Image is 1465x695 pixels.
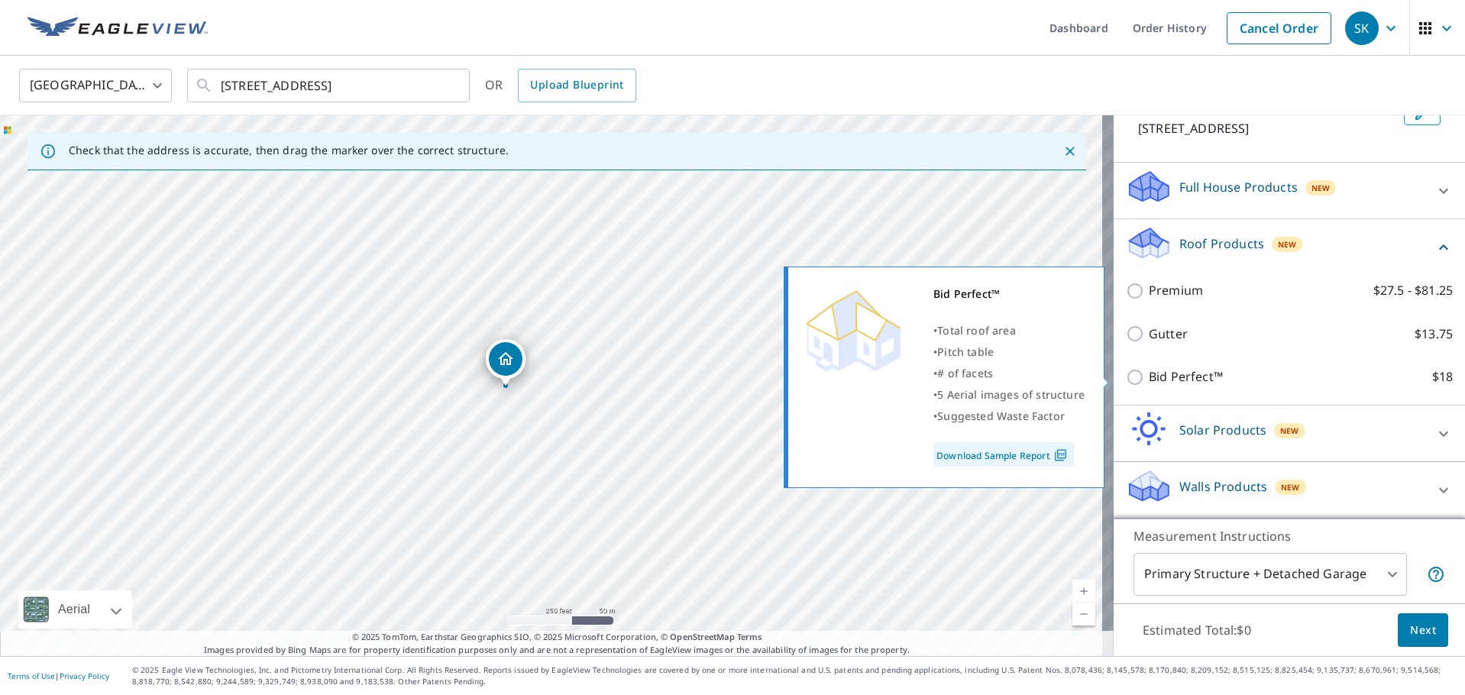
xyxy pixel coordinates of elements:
p: Walls Products [1179,477,1267,496]
p: Check that the address is accurate, then drag the marker over the correct structure. [69,144,509,157]
img: EV Logo [27,17,208,40]
span: 5 Aerial images of structure [937,387,1085,402]
div: Solar ProductsNew [1126,412,1453,455]
div: • [933,363,1085,384]
a: Terms [737,631,762,642]
a: Download Sample Report [933,442,1074,467]
span: Upload Blueprint [530,76,623,95]
div: Dropped pin, building 1, Residential property, 348 Cypress Hill Dr Pittsburgh, PA 15235 [486,339,526,386]
div: Aerial [53,590,95,629]
span: New [1311,182,1331,194]
div: Primary Structure + Detached Garage [1134,553,1407,596]
a: Current Level 17, Zoom Out [1072,603,1095,625]
div: • [933,384,1085,406]
a: Cancel Order [1227,12,1331,44]
div: Full House ProductsNew [1126,169,1453,212]
p: Measurement Instructions [1134,527,1445,545]
a: OpenStreetMap [670,631,734,642]
div: Aerial [18,590,132,629]
a: Privacy Policy [60,671,109,681]
p: | [8,671,109,680]
p: $18 [1432,367,1453,386]
div: • [933,341,1085,363]
a: Current Level 17, Zoom In [1072,580,1095,603]
span: # of facets [937,366,993,380]
div: OR [485,69,636,102]
div: [GEOGRAPHIC_DATA] [19,64,172,107]
p: Premium [1149,281,1203,300]
p: Full House Products [1179,178,1298,196]
p: © 2025 Eagle View Technologies, Inc. and Pictometry International Corp. All Rights Reserved. Repo... [132,664,1457,687]
span: © 2025 TomTom, Earthstar Geographics SIO, © 2025 Microsoft Corporation, © [352,631,762,644]
span: New [1281,481,1300,493]
img: Pdf Icon [1050,448,1071,462]
p: $27.5 - $81.25 [1373,281,1453,300]
p: [STREET_ADDRESS] [1138,119,1398,137]
a: Terms of Use [8,671,55,681]
input: Search by address or latitude-longitude [221,64,438,107]
span: Pitch table [937,344,994,359]
span: Your report will include the primary structure and a detached garage if one exists. [1427,565,1445,583]
div: • [933,406,1085,427]
div: Walls ProductsNew [1126,468,1453,512]
p: Estimated Total: $0 [1130,613,1263,647]
p: Bid Perfect™ [1149,367,1223,386]
a: Upload Blueprint [518,69,635,102]
p: $13.75 [1415,325,1453,344]
div: • [933,320,1085,341]
div: SK [1345,11,1379,45]
img: Premium [800,283,907,375]
div: Bid Perfect™ [933,283,1085,305]
button: Next [1398,613,1448,648]
p: Gutter [1149,325,1188,344]
button: Close [1060,141,1080,161]
div: Roof ProductsNew [1126,225,1453,269]
span: Total roof area [937,323,1016,338]
p: Roof Products [1179,234,1264,253]
span: Suggested Waste Factor [937,409,1065,423]
span: New [1280,425,1299,437]
p: Solar Products [1179,421,1266,439]
span: Next [1410,621,1436,640]
span: New [1278,238,1297,251]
